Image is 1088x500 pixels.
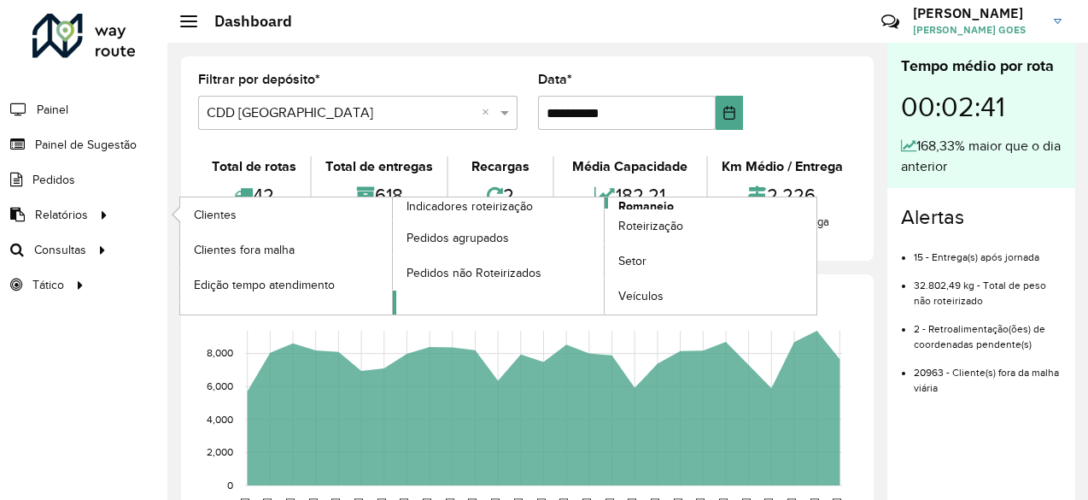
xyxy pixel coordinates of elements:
span: Romaneio [618,197,674,215]
a: Edição tempo atendimento [180,268,392,302]
a: Clientes [180,197,392,232]
span: Consultas [34,241,86,259]
a: Indicadores roteirização [180,197,605,315]
div: Recargas [453,156,547,177]
span: Setor [618,252,646,270]
text: 6,000 [207,380,233,391]
label: Filtrar por depósito [198,69,320,90]
span: Veículos [618,287,664,305]
span: Roteirização [618,217,683,235]
h3: [PERSON_NAME] [913,5,1041,21]
span: Clientes fora malha [194,241,295,259]
div: 2 [453,177,547,214]
span: Edição tempo atendimento [194,276,335,294]
a: Setor [605,244,816,279]
a: Contato Rápido [872,3,909,40]
div: 42 [202,177,306,214]
text: 8,000 [207,348,233,359]
div: Total de rotas [202,156,306,177]
li: 2 - Retroalimentação(ões) de coordenadas pendente(s) [914,309,1062,352]
li: 32.802,49 kg - Total de peso não roteirizado [914,265,1062,309]
span: Pedidos agrupados [407,229,509,247]
div: 168,33% maior que o dia anterior [901,136,1062,177]
span: Clientes [194,206,237,224]
span: Tático [32,276,64,294]
span: Pedidos [32,171,75,189]
span: Indicadores roteirização [407,197,533,215]
label: Data [538,69,572,90]
span: Clear all [482,103,496,123]
div: 182,21 [559,177,702,214]
a: Romaneio [393,197,817,315]
div: Tempo médio por rota [901,55,1062,78]
li: 20963 - Cliente(s) fora da malha viária [914,352,1062,396]
a: Clientes fora malha [180,232,392,267]
div: Km Médio / Entrega [712,156,852,177]
div: 2,226 [712,177,852,214]
span: Painel [37,101,68,119]
a: Pedidos não Roteirizados [393,256,605,290]
span: Painel de Sugestão [35,136,137,154]
div: 618 [316,177,442,214]
text: 2,000 [207,447,233,458]
div: 00:02:41 [901,78,1062,136]
div: Total de entregas [316,156,442,177]
a: Veículos [605,279,816,314]
span: Relatórios [35,206,88,224]
a: Roteirização [605,209,816,244]
span: [PERSON_NAME] GOES [913,22,1041,38]
text: 4,000 [207,414,233,425]
h2: Dashboard [197,12,292,31]
text: 0 [227,479,233,491]
button: Choose Date [716,96,743,130]
li: 15 - Entrega(s) após jornada [914,237,1062,265]
h4: Alertas [901,205,1062,230]
span: Pedidos não Roteirizados [407,264,541,282]
div: Média Capacidade [559,156,702,177]
a: Pedidos agrupados [393,221,605,255]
